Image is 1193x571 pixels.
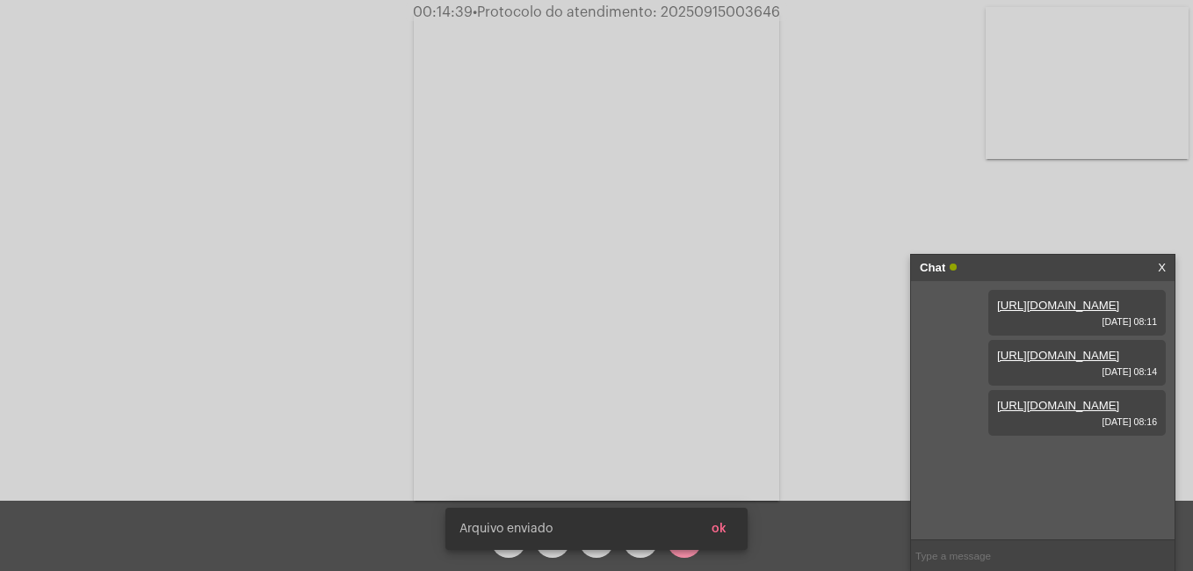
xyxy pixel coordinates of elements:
[950,264,957,271] span: Online
[712,523,727,535] span: ok
[997,316,1157,327] span: [DATE] 08:11
[997,399,1119,412] a: [URL][DOMAIN_NAME]
[413,5,473,19] span: 00:14:39
[698,513,741,545] button: ok
[997,349,1119,362] a: [URL][DOMAIN_NAME]
[473,5,477,19] span: •
[997,299,1119,312] a: [URL][DOMAIN_NAME]
[920,255,945,281] strong: Chat
[459,520,553,538] span: Arquivo enviado
[997,366,1157,377] span: [DATE] 08:14
[473,5,780,19] span: Protocolo do atendimento: 20250915003646
[911,540,1175,571] input: Type a message
[1158,255,1166,281] a: X
[997,416,1157,427] span: [DATE] 08:16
